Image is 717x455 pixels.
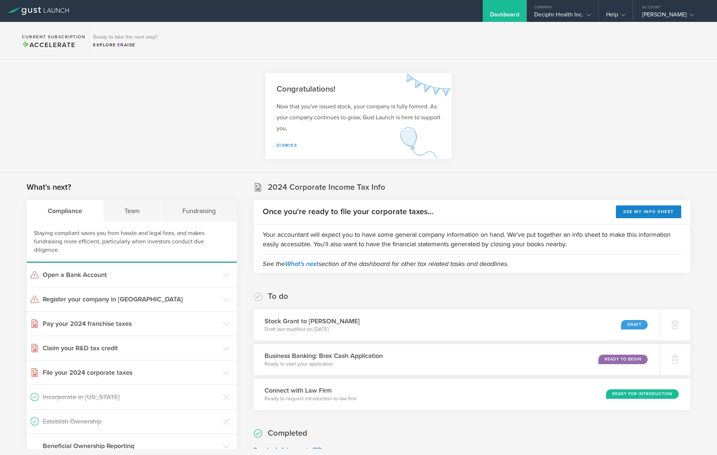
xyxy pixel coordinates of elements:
[642,11,704,22] div: [PERSON_NAME]
[22,35,85,39] h2: Current Subscription
[268,428,307,439] h2: Completed
[43,319,219,328] h3: Pay your 2024 franchise taxes
[277,143,297,148] a: Dismiss
[254,344,659,375] div: Business Banking: Brex Cash ApplicationReady to start your applicationReady to Begin
[265,326,360,333] p: Draft last modified on [DATE]
[27,222,237,263] div: Staying compliant saves you from hassle and legal fees, and makes fundraising more efficient, par...
[43,343,219,353] h3: Claim your R&D tax credit
[265,386,356,395] h3: Connect with Law Firm
[534,11,591,22] div: Deciphr Health Inc.
[116,42,135,47] span: Raise
[22,41,75,49] span: Accelerate
[265,395,356,402] p: Ready to request introduction to law firm
[263,260,509,268] em: See the section of the dashboard for other tax related tasks and deadlines.
[268,291,288,302] h2: To do
[43,417,219,426] h3: Establish Ownership
[161,200,237,222] div: Fundraising
[268,182,385,193] h2: 2024 Corporate Income Tax Info
[265,360,383,368] p: Ready to start your application
[43,270,219,279] h3: Open a Bank Account
[263,230,681,249] p: Your accountant will expect you to have some general company information on hand. We've put toget...
[27,200,104,222] div: Compliance
[43,294,219,304] h3: Register your company in [GEOGRAPHIC_DATA]
[27,182,71,193] h2: What's next?
[254,447,323,453] a: Download all documents (ZIP)
[277,101,441,134] p: Now that you've issued stock, your company is fully formed. As your company continues to grow, Gu...
[89,29,161,52] div: Ready to take the next step?ExploreRaise
[265,351,383,360] h3: Business Banking: Brex Cash Application
[93,42,157,48] div: Explore
[93,35,157,40] h3: Ready to take the next step?
[277,84,441,95] h2: Congratulations!
[621,320,648,329] div: Draft
[265,316,360,326] h3: Stock Grant to [PERSON_NAME]
[606,11,625,22] div: Help
[616,205,681,218] button: See my info sheet
[285,260,319,268] a: What's next
[263,207,433,217] h2: Once you're ready to file your corporate taxes...
[254,309,659,340] div: Stock Grant to [PERSON_NAME]Draft last modified on [DATE]Draft
[254,379,690,410] div: Connect with Law FirmReady to request introduction to law firmReady for Introduction
[43,368,219,377] h3: File your 2024 corporate taxes
[43,392,219,402] h3: Incorporate in [US_STATE]
[490,11,519,22] div: Dashboard
[598,355,648,364] div: Ready to Begin
[104,200,162,222] div: Team
[606,389,679,399] div: Ready for Introduction
[43,441,219,451] h3: Beneficial Ownership Reporting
